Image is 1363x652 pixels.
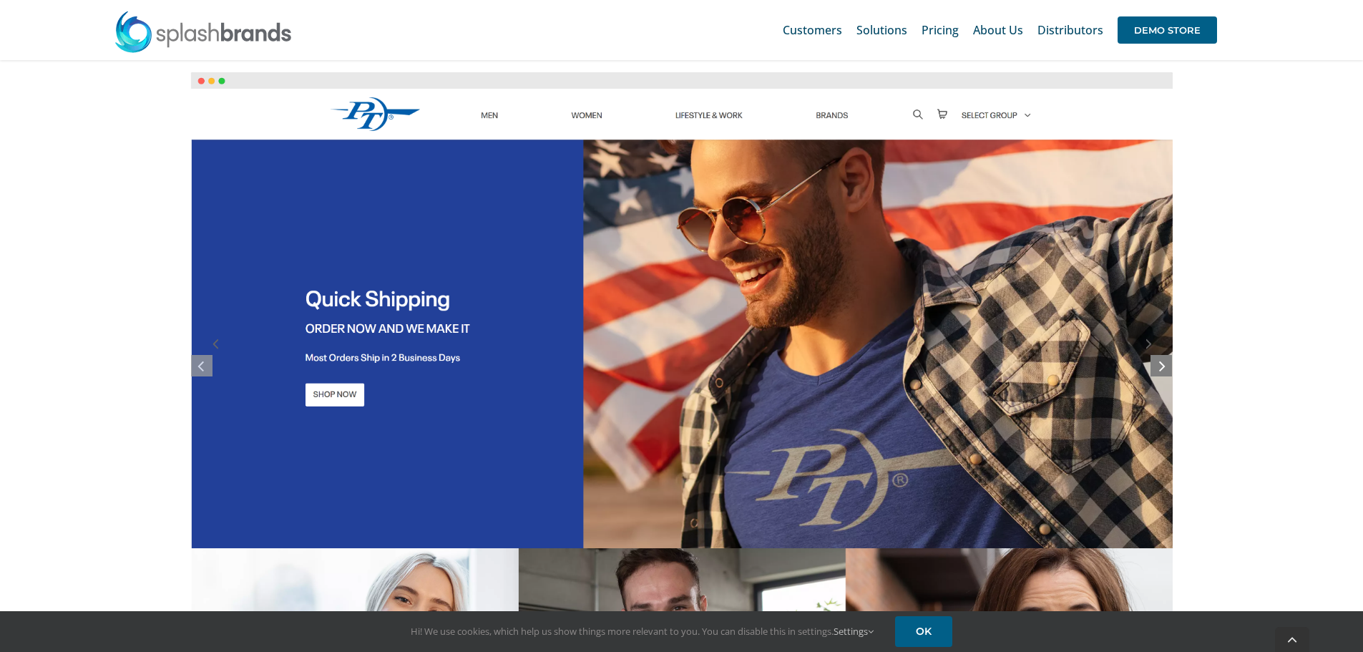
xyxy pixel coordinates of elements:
span: DEMO STORE [1118,16,1217,44]
span: Hi! We use cookies, which help us show things more relevant to you. You can disable this in setti... [411,625,874,638]
a: DEMO STORE [1118,7,1217,53]
a: Pricing [922,7,959,53]
a: Distributors [1037,7,1103,53]
a: Settings [834,625,874,638]
a: Customers [783,7,842,53]
span: About Us [973,24,1023,36]
span: Pricing [922,24,959,36]
span: Solutions [856,24,907,36]
img: screely-1684640506509.png [191,72,1173,641]
a: OK [895,616,952,647]
nav: Main Menu Sticky [783,7,1217,53]
span: Customers [783,24,842,36]
span: Distributors [1037,24,1103,36]
img: SplashBrands.com Logo [114,10,293,53]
